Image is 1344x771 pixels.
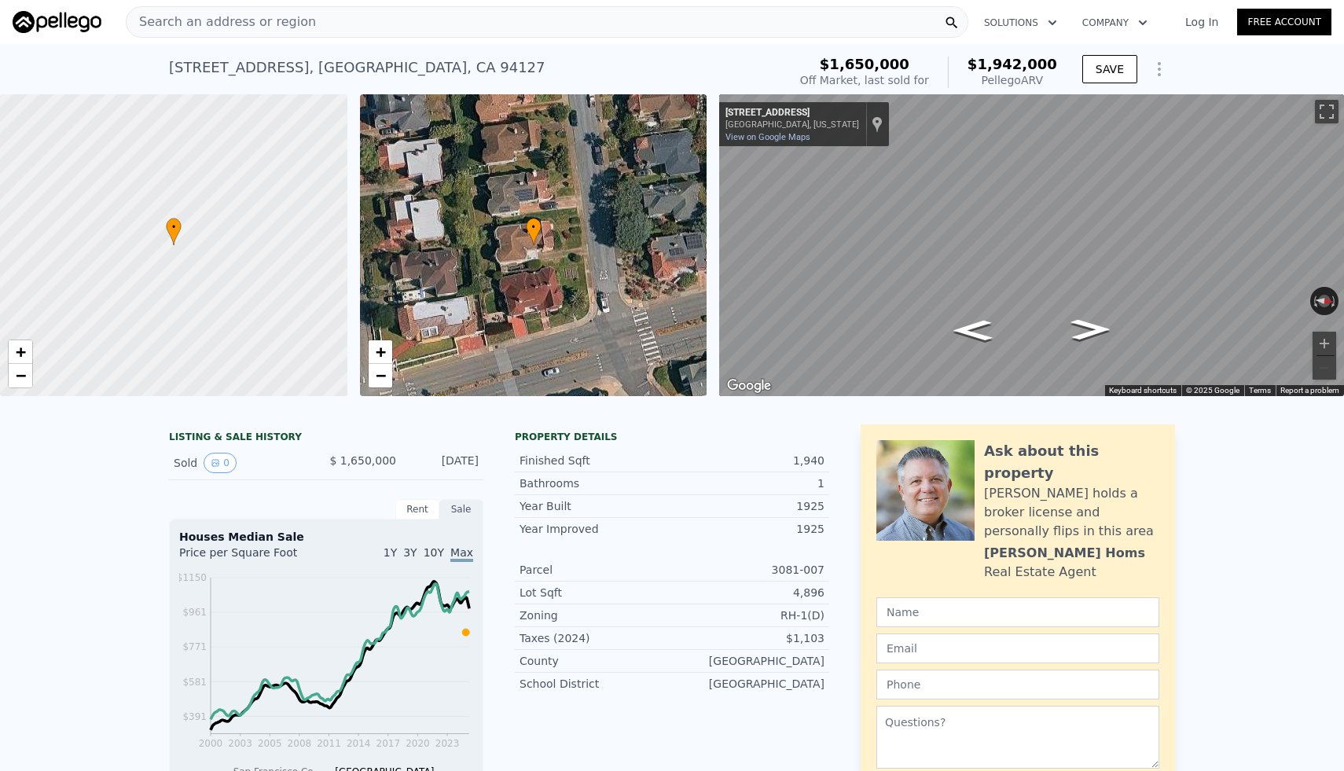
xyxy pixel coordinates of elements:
[1186,386,1239,395] span: © 2025 Google
[876,597,1159,627] input: Name
[968,56,1057,72] span: $1,942,000
[520,562,672,578] div: Parcel
[515,431,829,443] div: Property details
[1313,332,1336,355] button: Zoom in
[376,738,401,749] tspan: 2017
[672,585,824,600] div: 4,896
[672,630,824,646] div: $1,103
[1313,356,1336,380] button: Zoom out
[968,72,1057,88] div: Pellego ARV
[1166,14,1237,30] a: Log In
[179,545,326,570] div: Price per Square Foot
[16,365,26,385] span: −
[169,431,483,446] div: LISTING & SALE HISTORY
[166,220,182,234] span: •
[435,738,460,749] tspan: 2023
[725,132,810,142] a: View on Google Maps
[16,342,26,362] span: +
[424,546,444,559] span: 10Y
[1310,287,1319,315] button: Rotate counterclockwise
[174,453,314,473] div: Sold
[971,9,1070,37] button: Solutions
[166,218,182,245] div: •
[876,633,1159,663] input: Email
[984,484,1159,541] div: [PERSON_NAME] holds a broker license and personally flips in this area
[672,453,824,468] div: 1,940
[520,475,672,491] div: Bathrooms
[1315,100,1338,123] button: Toggle fullscreen view
[872,116,883,133] a: Show location on map
[1109,385,1177,396] button: Keyboard shortcuts
[369,364,392,387] a: Zoom out
[182,711,207,722] tspan: $391
[177,572,207,583] tspan: $1150
[169,57,545,79] div: [STREET_ADDRESS] , [GEOGRAPHIC_DATA] , CA 94127
[182,607,207,618] tspan: $961
[520,585,672,600] div: Lot Sqft
[258,738,282,749] tspan: 2005
[1082,55,1137,83] button: SAVE
[406,738,430,749] tspan: 2020
[329,454,396,467] span: $ 1,650,000
[1280,386,1339,395] a: Report a problem
[725,119,859,130] div: [GEOGRAPHIC_DATA], [US_STATE]
[984,563,1096,582] div: Real Estate Agent
[395,499,439,520] div: Rent
[409,453,479,473] div: [DATE]
[1144,53,1175,85] button: Show Options
[984,544,1145,563] div: [PERSON_NAME] Homs
[1054,314,1127,345] path: Go North, Colon Ave
[1331,287,1339,315] button: Rotate clockwise
[672,521,824,537] div: 1925
[403,546,417,559] span: 3Y
[520,453,672,468] div: Finished Sqft
[317,738,341,749] tspan: 2011
[520,676,672,692] div: School District
[719,94,1344,396] div: Map
[1070,9,1160,37] button: Company
[725,107,859,119] div: [STREET_ADDRESS]
[9,340,32,364] a: Zoom in
[520,653,672,669] div: County
[936,315,1009,346] path: Go South, Colon Ave
[520,630,672,646] div: Taxes (2024)
[199,738,223,749] tspan: 2000
[672,608,824,623] div: RH-1(D)
[672,653,824,669] div: [GEOGRAPHIC_DATA]
[876,670,1159,699] input: Phone
[1237,9,1331,35] a: Free Account
[719,94,1344,396] div: Street View
[1309,294,1338,309] button: Reset the view
[723,376,775,396] img: Google
[820,56,909,72] span: $1,650,000
[182,641,207,652] tspan: $771
[288,738,312,749] tspan: 2008
[127,13,316,31] span: Search an address or region
[800,72,929,88] div: Off Market, last sold for
[1249,386,1271,395] a: Terms (opens in new tab)
[228,738,252,749] tspan: 2003
[526,220,542,234] span: •
[182,677,207,688] tspan: $581
[672,562,824,578] div: 3081-007
[375,365,385,385] span: −
[672,676,824,692] div: [GEOGRAPHIC_DATA]
[13,11,101,33] img: Pellego
[672,475,824,491] div: 1
[984,440,1159,484] div: Ask about this property
[439,499,483,520] div: Sale
[526,218,542,245] div: •
[520,498,672,514] div: Year Built
[520,521,672,537] div: Year Improved
[204,453,237,473] button: View historical data
[672,498,824,514] div: 1925
[179,529,473,545] div: Houses Median Sale
[384,546,397,559] span: 1Y
[369,340,392,364] a: Zoom in
[9,364,32,387] a: Zoom out
[723,376,775,396] a: Open this area in Google Maps (opens a new window)
[375,342,385,362] span: +
[450,546,473,562] span: Max
[347,738,371,749] tspan: 2014
[520,608,672,623] div: Zoning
